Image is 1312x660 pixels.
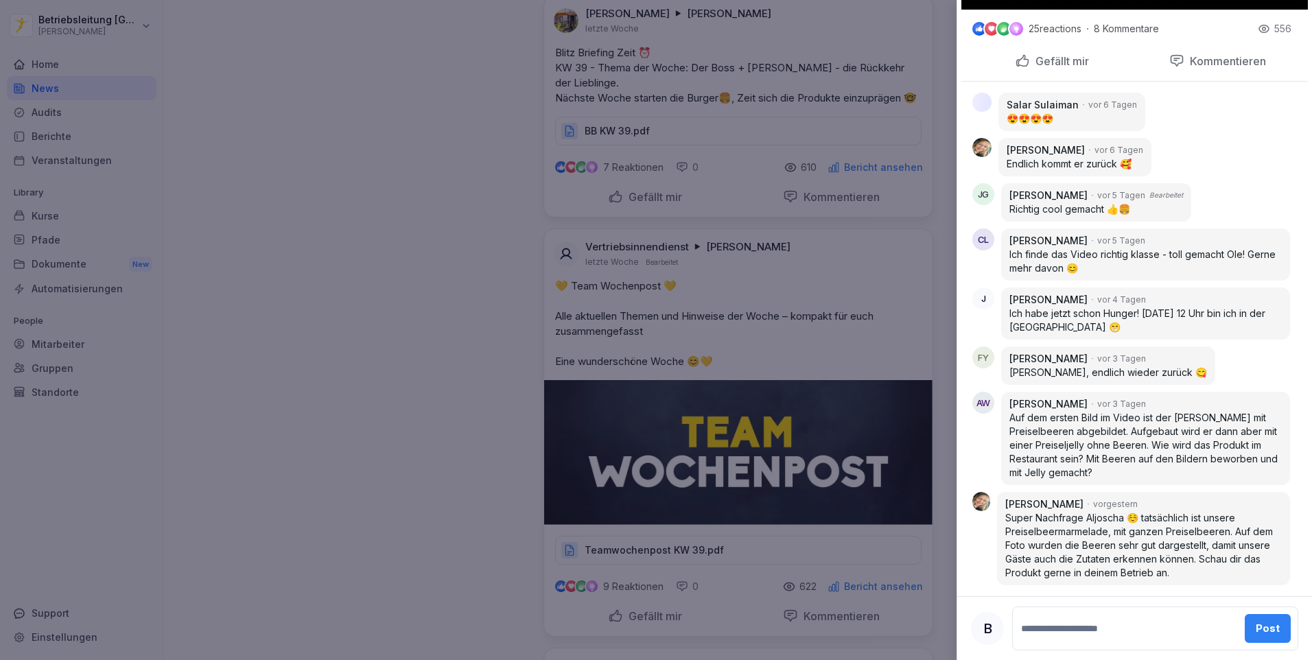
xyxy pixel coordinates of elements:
[1149,190,1183,200] p: Bearbeitet
[1007,112,1137,126] p: 😍😍😍😍
[1088,99,1137,111] p: vor 6 Tagen
[1007,143,1085,157] p: [PERSON_NAME]
[1093,498,1138,510] p: vorgestern
[1097,294,1146,306] p: vor 4 Tagen
[1007,98,1079,112] p: Salar Sulaiman
[1274,22,1291,36] p: 556
[1009,293,1088,307] p: [PERSON_NAME]
[972,346,994,368] div: FY
[1009,352,1088,366] p: [PERSON_NAME]
[1009,307,1282,334] p: Ich habe jetzt schon Hunger! [DATE] 12 Uhr bin ich in der [GEOGRAPHIC_DATA] 😁
[1097,353,1146,365] p: vor 3 Tagen
[1009,202,1183,216] p: Richtig cool gemacht 👍🍔
[1094,144,1143,156] p: vor 6 Tagen
[1005,511,1282,580] p: Super Nachfrage Aljoscha ☺️ tatsächlich ist unsere Preiselbeermarmelade, mit ganzen Preiselbeeren...
[1029,23,1081,34] p: 25 reactions
[1097,235,1145,247] p: vor 5 Tagen
[972,93,992,112] img: yvey6eay50i5ncrsp41szf0q.png
[1256,621,1280,636] div: Post
[1097,189,1145,202] p: vor 5 Tagen
[1245,614,1291,643] button: Post
[1009,248,1282,275] p: Ich finde das Video richtig klasse - toll gemacht Ole! Gerne mehr davon 😊
[972,138,992,157] img: btczj08uchphfft00l736ods.png
[972,183,994,205] div: JG
[1005,497,1083,511] p: [PERSON_NAME]
[1009,234,1088,248] p: [PERSON_NAME]
[1009,397,1088,411] p: [PERSON_NAME]
[1094,23,1169,34] p: 8 Kommentare
[972,492,990,511] img: btczj08uchphfft00l736ods.png
[1184,54,1266,68] p: Kommentieren
[972,287,994,309] div: J
[972,228,994,250] div: CL
[971,612,1004,645] div: B
[1030,54,1089,68] p: Gefällt mir
[1007,157,1143,171] p: Endlich kommt er zurück 🥰
[1009,411,1282,480] p: Auf dem ersten Bild im Video ist der [PERSON_NAME] mit Preiselbeeren abgebildet. Aufgebaut wird e...
[972,392,994,414] div: AW
[1009,189,1088,202] p: [PERSON_NAME]
[1097,398,1146,410] p: vor 3 Tagen
[1009,366,1207,379] p: [PERSON_NAME], endlich wieder zurück 😋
